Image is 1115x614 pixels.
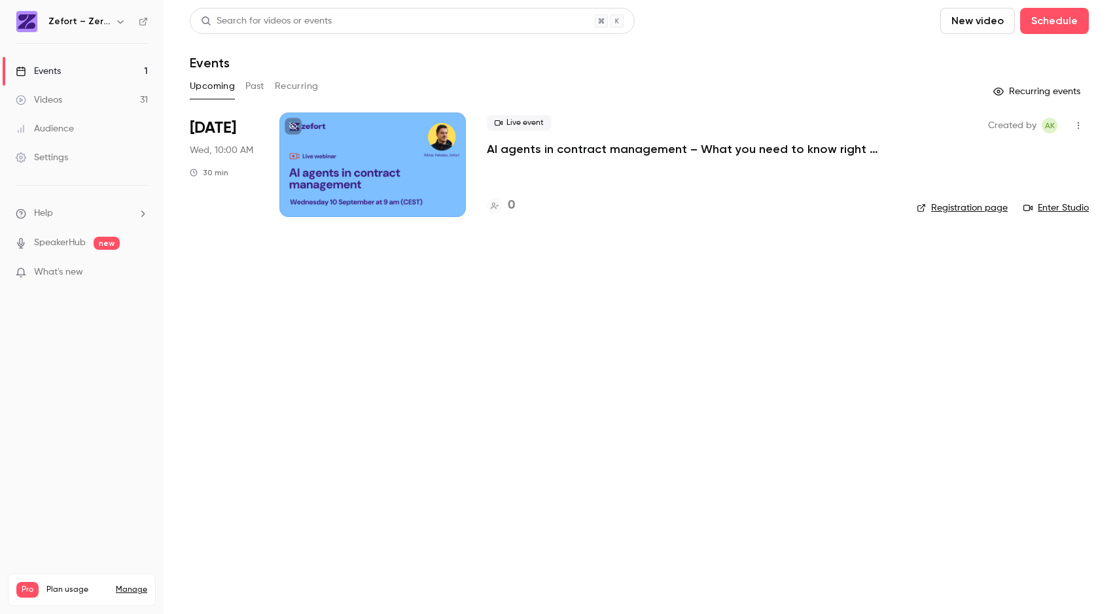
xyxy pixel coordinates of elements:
div: Sep 10 Wed, 10:00 AM (Europe/Helsinki) [190,112,258,217]
img: Zefort – Zero-Effort Contract Management [16,11,37,32]
li: help-dropdown-opener [16,207,148,220]
button: Upcoming [190,76,235,97]
div: Videos [16,94,62,107]
span: new [94,237,120,250]
h6: Zefort – Zero-Effort Contract Management [48,15,110,28]
span: AK [1045,118,1055,133]
a: AI agents in contract management – What you need to know right now [487,141,879,157]
span: What's new [34,265,83,279]
button: Schedule [1020,8,1089,34]
span: Anna Kauppila [1042,118,1057,133]
h1: Events [190,55,230,71]
a: 0 [487,197,515,214]
a: Manage [116,585,147,595]
iframe: Noticeable Trigger [132,267,148,279]
div: Events [16,65,61,78]
a: Enter Studio [1023,201,1089,214]
span: Wed, 10:00 AM [190,144,253,157]
button: Recurring events [987,81,1089,102]
span: Pro [16,582,39,598]
span: Plan usage [46,585,108,595]
h4: 0 [508,197,515,214]
button: New video [940,8,1015,34]
button: Past [245,76,264,97]
span: Help [34,207,53,220]
button: Recurring [275,76,319,97]
span: Created by [988,118,1036,133]
span: Live event [487,115,552,131]
a: SpeakerHub [34,236,86,250]
a: Registration page [917,201,1008,214]
div: Settings [16,151,68,164]
div: Search for videos or events [201,14,332,28]
div: 30 min [190,167,228,178]
div: Audience [16,122,74,135]
span: [DATE] [190,118,236,139]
